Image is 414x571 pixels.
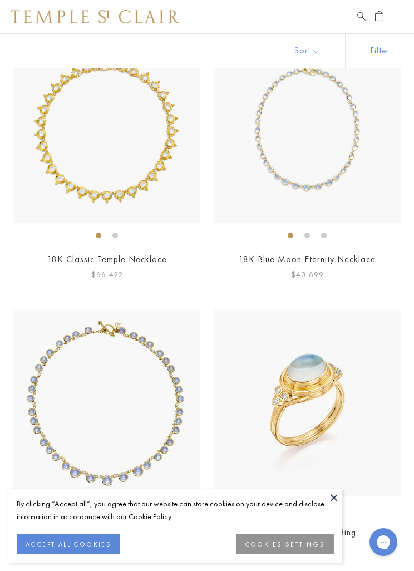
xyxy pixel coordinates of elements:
div: By clicking “Accept all”, you agree that our website can store cookies on your device and disclos... [17,498,334,523]
img: N14145-BMOVGR18 [214,36,401,223]
button: COOKIES SETTINGS [236,534,334,554]
button: Open navigation [393,10,403,23]
button: Show sort by [269,34,345,68]
span: $43,699 [291,268,324,281]
iframe: Gorgias live chat messenger [364,524,403,560]
a: 18K Blue Moon Eternity Necklace [239,253,376,265]
button: Show filters [345,34,414,68]
a: 18K Classic Temple Necklace [47,253,167,265]
button: ACCEPT ALL COOKIES [17,534,120,554]
img: R14109-BM7H [214,309,401,496]
img: 18K Classic Temple Necklace [13,36,200,223]
a: Open Shopping Bag [375,10,383,23]
span: $66,422 [91,268,123,281]
img: Temple St. Clair [11,10,179,23]
a: Search [357,10,366,23]
img: 18K Blue Moon Necklace [13,309,200,496]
